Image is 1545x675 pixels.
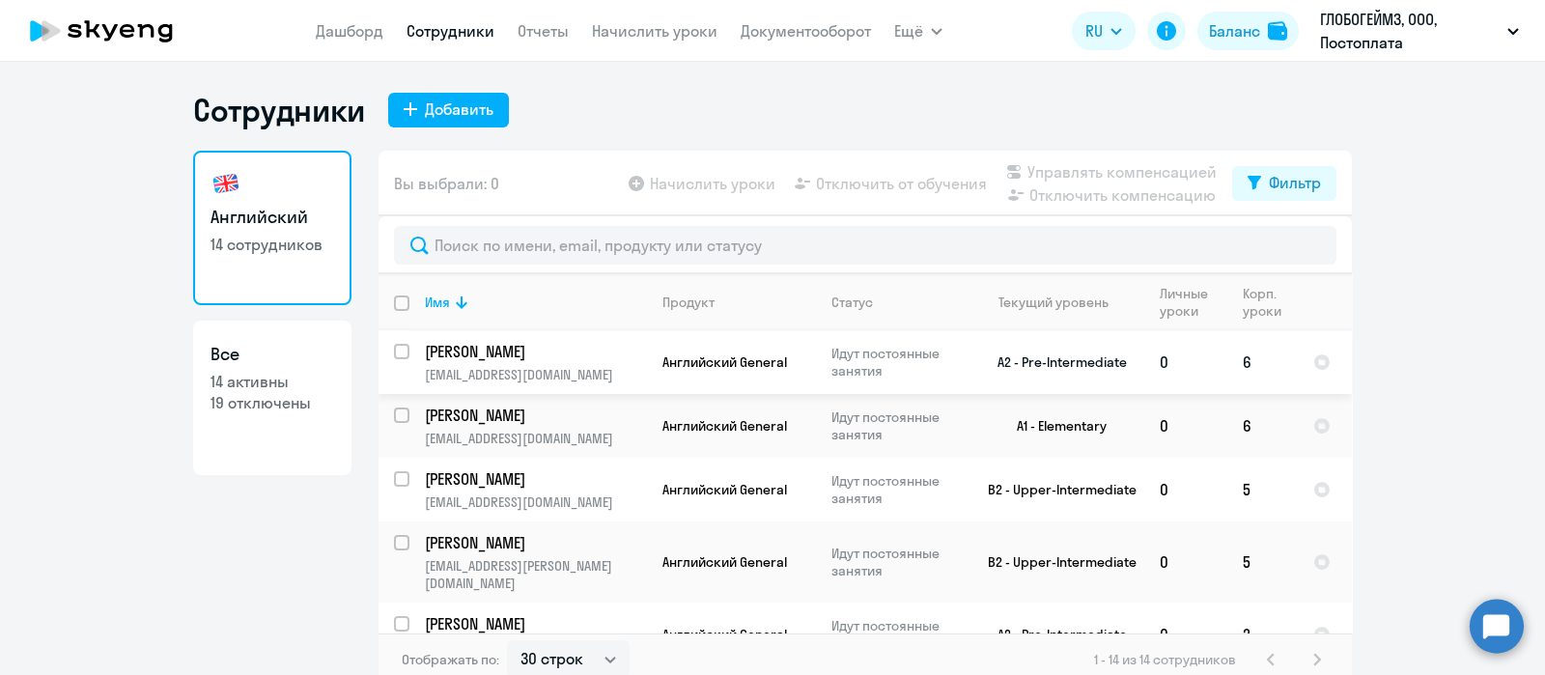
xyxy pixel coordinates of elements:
span: Отображать по: [402,651,499,668]
div: Продукт [662,294,715,311]
div: Имя [425,294,646,311]
p: [EMAIL_ADDRESS][DOMAIN_NAME] [425,366,646,383]
button: Балансbalance [1197,12,1299,50]
p: Идут постоянные занятия [831,545,964,579]
div: Текущий уровень [980,294,1143,311]
a: Все14 активны19 отключены [193,321,351,475]
a: Документооборот [741,21,871,41]
div: Имя [425,294,450,311]
a: Английский14 сотрудников [193,151,351,305]
div: Корп. уроки [1243,285,1284,320]
div: Статус [831,294,964,311]
a: Начислить уроки [592,21,717,41]
input: Поиск по имени, email, продукту или статусу [394,226,1336,265]
td: 5 [1227,521,1298,603]
td: 6 [1227,330,1298,394]
span: 1 - 14 из 14 сотрудников [1094,651,1236,668]
p: 14 сотрудников [211,234,334,255]
p: [PERSON_NAME] [425,613,643,634]
a: [PERSON_NAME] [425,613,646,634]
div: Статус [831,294,873,311]
img: balance [1268,21,1287,41]
td: A2 - Pre-Intermediate [965,330,1144,394]
p: Идут постоянные занятия [831,345,964,380]
span: Английский General [662,417,787,435]
span: Английский General [662,553,787,571]
td: 0 [1144,394,1227,458]
span: Английский General [662,626,787,643]
h3: Все [211,342,334,367]
button: Фильтр [1232,166,1336,201]
td: A1 - Elementary [965,394,1144,458]
td: 0 [1144,521,1227,603]
td: 0 [1144,330,1227,394]
span: RU [1085,19,1103,42]
div: Фильтр [1269,171,1321,194]
td: B2 - Upper-Intermediate [965,458,1144,521]
td: 2 [1227,603,1298,666]
p: [EMAIL_ADDRESS][DOMAIN_NAME] [425,430,646,447]
h1: Сотрудники [193,91,365,129]
button: Добавить [388,93,509,127]
p: [EMAIL_ADDRESS][DOMAIN_NAME] [425,493,646,511]
div: Продукт [662,294,815,311]
a: Сотрудники [407,21,494,41]
div: Баланс [1209,19,1260,42]
div: Текущий уровень [998,294,1109,311]
div: Добавить [425,98,493,121]
td: 6 [1227,394,1298,458]
img: english [211,168,241,199]
h3: Английский [211,205,334,230]
a: [PERSON_NAME] [425,468,646,490]
td: 5 [1227,458,1298,521]
p: Идут постоянные занятия [831,472,964,507]
span: Ещё [894,19,923,42]
div: Корп. уроки [1243,285,1297,320]
p: [EMAIL_ADDRESS][PERSON_NAME][DOMAIN_NAME] [425,557,646,592]
td: 0 [1144,458,1227,521]
td: A2 - Pre-Intermediate [965,603,1144,666]
a: [PERSON_NAME] [425,341,646,362]
a: Отчеты [518,21,569,41]
button: RU [1072,12,1136,50]
p: ГЛОБОГЕЙМЗ, ООО, Постоплата [1320,8,1500,54]
td: 0 [1144,603,1227,666]
p: Идут постоянные занятия [831,408,964,443]
a: Дашборд [316,21,383,41]
a: [PERSON_NAME] [425,405,646,426]
span: Английский General [662,353,787,371]
button: ГЛОБОГЕЙМЗ, ООО, Постоплата [1310,8,1529,54]
p: 19 отключены [211,392,334,413]
p: [PERSON_NAME] [425,468,643,490]
span: Английский General [662,481,787,498]
div: Личные уроки [1160,285,1214,320]
div: Личные уроки [1160,285,1226,320]
p: Идут постоянные занятия [831,617,964,652]
p: [PERSON_NAME] [425,532,643,553]
a: [PERSON_NAME] [425,532,646,553]
p: [PERSON_NAME] [425,405,643,426]
button: Ещё [894,12,942,50]
td: B2 - Upper-Intermediate [965,521,1144,603]
span: Вы выбрали: 0 [394,172,499,195]
p: [PERSON_NAME] [425,341,643,362]
p: 14 активны [211,371,334,392]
